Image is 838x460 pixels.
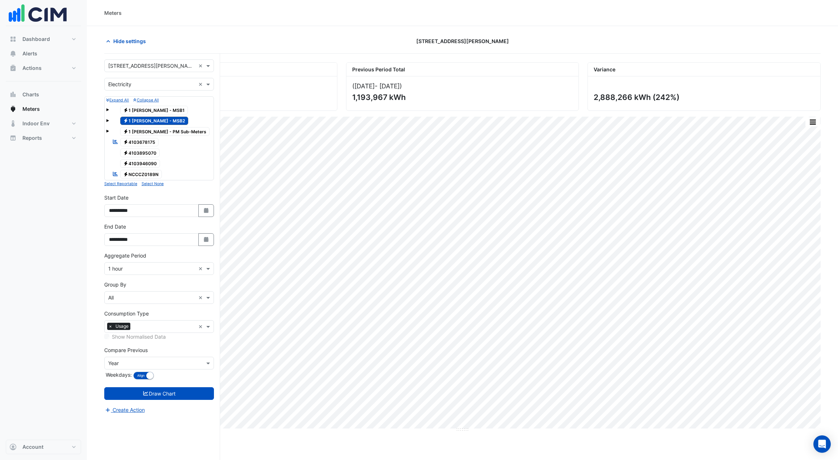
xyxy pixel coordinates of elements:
[120,127,210,136] span: 1 [PERSON_NAME] - PM Sub-Meters
[112,333,166,340] label: Show Normalised Data
[594,93,813,102] div: 2,888,266 kWh (242%)
[104,281,126,288] label: Group By
[123,107,129,113] fa-icon: Electricity
[104,180,137,187] button: Select Reportable
[805,117,820,126] button: More Options
[198,265,205,272] span: Clear
[104,310,149,317] label: Consumption Type
[123,118,129,124] fa-icon: Electricity
[120,159,160,168] span: 4103946090
[104,35,151,47] button: Hide settings
[123,139,129,145] fa-icon: Electricity
[352,93,572,102] div: 1,193,967 kWh
[104,371,132,379] label: Weekdays:
[6,102,81,116] button: Meters
[110,82,331,90] div: ([DATE] )
[133,98,159,103] small: Collapse All
[9,50,17,57] app-icon: Alerts
[6,61,81,75] button: Actions
[375,82,400,90] span: - [DATE]
[198,323,205,330] span: Clear
[9,105,17,113] app-icon: Meters
[104,333,214,340] div: Selected meters/streams do not support normalisation
[22,35,50,43] span: Dashboard
[198,294,205,301] span: Clear
[104,181,137,186] small: Select Reportable
[22,91,39,98] span: Charts
[120,149,160,157] span: 4103895070
[106,98,129,103] small: Expand All
[106,97,129,103] button: Expand All
[104,346,148,354] label: Compare Previous
[198,80,205,88] span: Clear
[22,443,43,451] span: Account
[588,63,820,76] div: Variance
[352,82,573,90] div: ([DATE] )
[105,63,337,76] div: Current Period Total
[22,120,50,127] span: Indoor Env
[346,63,579,76] div: Previous Period Total
[120,117,189,125] span: 1 [PERSON_NAME] - MSB2
[203,237,210,243] fa-icon: Select Date
[416,37,509,45] span: [STREET_ADDRESS][PERSON_NAME]
[104,223,126,230] label: End Date
[22,134,42,142] span: Reports
[813,435,831,453] div: Open Intercom Messenger
[112,139,119,145] fa-icon: Reportable
[114,323,130,330] span: Usage
[198,62,205,70] span: Clear
[104,252,146,259] label: Aggregate Period
[9,134,17,142] app-icon: Reports
[9,35,17,43] app-icon: Dashboard
[142,180,164,187] button: Select None
[6,32,81,46] button: Dashboard
[6,87,81,102] button: Charts
[104,9,122,17] div: Meters
[9,64,17,72] app-icon: Actions
[6,440,81,454] button: Account
[203,208,210,214] fa-icon: Select Date
[120,170,162,179] span: MSB2 House
[22,64,42,72] span: Actions
[107,323,114,330] span: ×
[123,129,129,134] fa-icon: Electricity
[6,116,81,131] button: Indoor Env
[112,171,119,177] fa-icon: Reportable
[22,105,40,113] span: Meters
[123,150,129,155] fa-icon: Electricity
[6,131,81,145] button: Reports
[9,120,17,127] app-icon: Indoor Env
[6,46,81,61] button: Alerts
[104,387,214,400] button: Draw Chart
[22,50,37,57] span: Alerts
[123,161,129,166] fa-icon: Electricity
[142,181,164,186] small: Select None
[9,0,67,26] img: Company Logo
[9,91,17,98] app-icon: Charts
[120,106,188,114] span: 1 [PERSON_NAME] - MSB1
[113,37,146,45] span: Hide settings
[133,97,159,103] button: Collapse All
[104,194,129,201] label: Start Date
[120,138,159,147] span: MSB1 House & non-essential
[123,171,129,177] fa-icon: Electricity
[104,406,145,414] button: Create Action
